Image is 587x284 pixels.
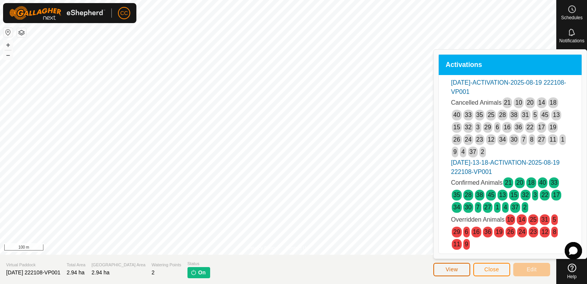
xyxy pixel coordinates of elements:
[549,136,556,143] a: 11
[484,229,491,235] a: 36
[198,269,206,277] span: On
[473,229,480,235] a: 16
[561,15,582,20] span: Schedules
[513,263,550,276] button: Edit
[530,216,537,223] a: 25
[538,99,545,106] a: 14
[473,263,510,276] button: Close
[453,112,460,118] a: 40
[446,266,458,272] span: View
[522,136,526,143] a: 7
[91,262,145,268] span: [GEOGRAPHIC_DATA] Area
[476,192,483,198] a: 38
[538,124,545,130] a: 17
[465,124,472,130] a: 32
[567,274,577,279] span: Help
[551,179,557,186] a: 33
[17,28,26,37] button: Map Layers
[286,245,308,252] a: Contact Us
[499,136,506,143] a: 34
[488,192,494,198] a: 45
[453,229,460,235] a: 29
[453,136,460,143] a: 26
[481,149,484,155] a: 2
[541,216,548,223] a: 31
[465,192,472,198] a: 28
[451,159,560,175] a: [DATE]-13-18-ACTIVATION-2025-08-19 222108-VP001
[484,204,491,210] a: 27
[9,6,105,20] img: Gallagher Logo
[476,124,480,130] a: 3
[505,179,512,186] a: 21
[518,216,525,223] a: 14
[534,192,537,198] a: 3
[496,204,499,210] a: 1
[530,136,534,143] a: 8
[561,136,564,143] a: 1
[553,216,556,223] a: 5
[484,266,499,272] span: Close
[465,136,472,143] a: 24
[511,136,517,143] a: 30
[484,124,491,130] a: 29
[451,179,502,186] span: Confirmed Animals
[559,38,584,43] span: Notifications
[527,266,537,272] span: Edit
[453,241,460,247] a: 11
[519,229,526,235] a: 24
[504,99,511,106] a: 21
[527,124,534,130] a: 22
[499,112,506,118] a: 28
[187,261,210,267] span: Status
[507,229,514,235] a: 26
[465,241,468,247] a: 9
[515,124,522,130] a: 36
[488,136,494,143] a: 12
[511,112,517,118] a: 38
[553,192,560,198] a: 17
[476,136,483,143] a: 23
[453,149,457,155] a: 9
[461,149,465,155] a: 4
[152,262,181,268] span: Watering Points
[3,28,13,37] button: Reset Map
[453,124,460,130] a: 15
[499,192,506,198] a: 13
[191,269,197,276] img: turn-on
[528,179,535,186] a: 18
[522,112,529,118] a: 31
[504,124,511,130] a: 16
[488,112,494,118] a: 25
[527,99,534,106] a: 20
[248,245,277,252] a: Privacy Policy
[549,124,556,130] a: 19
[453,192,460,198] a: 35
[6,262,60,268] span: Virtual Paddock
[512,204,519,210] a: 37
[446,62,482,68] span: Activations
[451,216,505,223] span: Overridden Animals
[534,112,537,118] a: 5
[91,269,109,276] span: 2.94 ha
[465,229,468,235] a: 6
[557,261,587,282] a: Help
[453,204,460,210] a: 34
[476,204,480,210] a: 7
[469,149,476,155] a: 37
[451,79,566,95] a: [DATE]-ACTIVATION-2025-08-19 222108-VP001
[523,204,527,210] a: 2
[507,216,514,223] a: 10
[465,204,472,210] a: 30
[511,192,517,198] a: 15
[3,50,13,60] button: –
[515,99,522,106] a: 10
[451,99,502,106] span: Cancelled Animals
[66,262,85,268] span: Total Area
[504,204,507,210] a: 4
[496,124,499,130] a: 6
[550,99,557,106] a: 18
[538,136,545,143] a: 27
[152,269,155,276] span: 2
[516,179,523,186] a: 20
[66,269,85,276] span: 2.94 ha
